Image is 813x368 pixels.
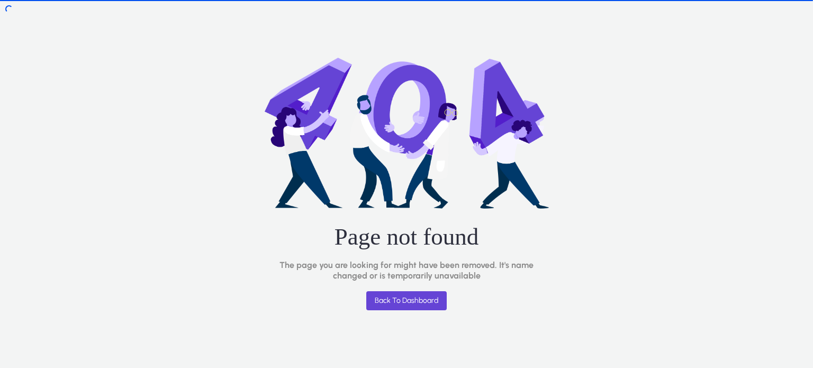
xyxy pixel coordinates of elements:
span: Page not found [335,209,478,260]
span: Back To Dashboard [375,296,438,305]
img: not-found.png [265,58,549,209]
span: The page you are looking for might have been removed. It's name changed or is temporarily unavail... [264,260,549,291]
button: Back To Dashboard [366,291,447,310]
